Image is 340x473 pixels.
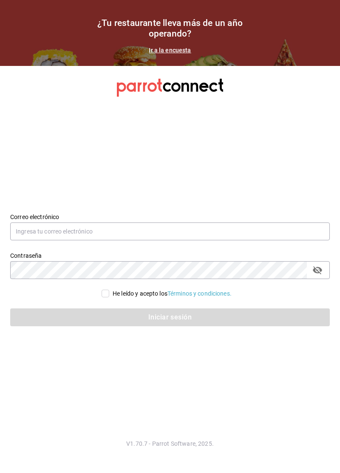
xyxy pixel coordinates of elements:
label: Correo electrónico [10,214,330,219]
h1: ¿Tu restaurante lleva más de un año operando? [85,18,255,39]
div: He leído y acepto los [113,289,232,298]
button: passwordField [310,263,325,277]
a: Ir a la encuesta [149,47,191,54]
a: Términos y condiciones. [167,290,232,297]
p: V1.70.7 - Parrot Software, 2025. [10,439,330,448]
input: Ingresa tu correo electrónico [10,222,330,240]
label: Contraseña [10,252,330,258]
